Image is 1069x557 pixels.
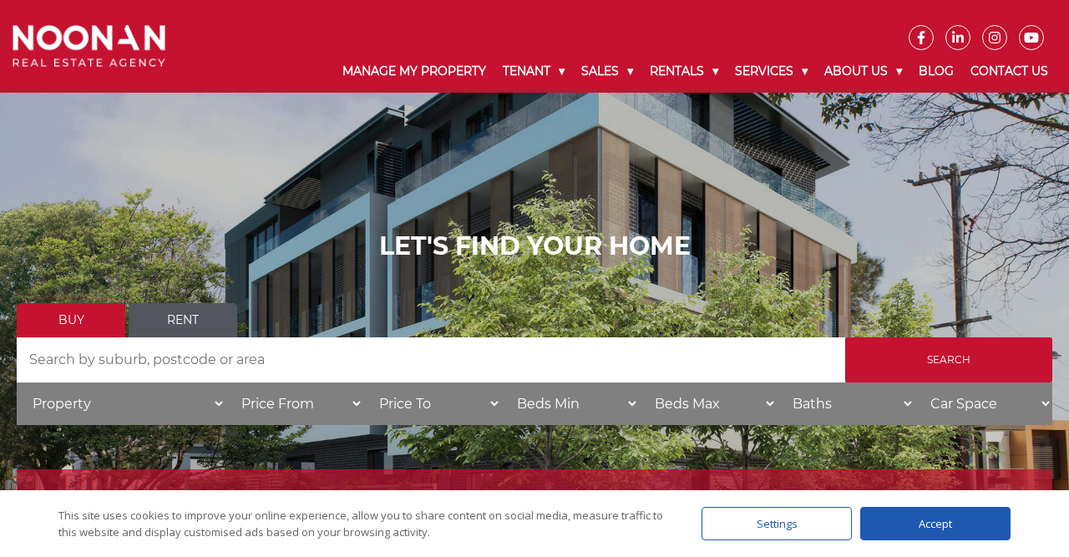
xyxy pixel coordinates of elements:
a: Buy [17,303,125,337]
div: Settings [702,507,852,540]
img: Noonan Real Estate Agency [13,25,165,68]
input: Search by suburb, postcode or area [17,337,845,382]
input: Search [845,337,1052,382]
h1: LET'S FIND YOUR HOME [17,231,1052,261]
a: Manage My Property [334,50,494,93]
a: About Us [816,50,910,93]
div: Accept [860,507,1011,540]
a: Rent [129,303,237,337]
a: Rentals [641,50,727,93]
a: Contact Us [962,50,1056,93]
a: Sales [573,50,641,93]
a: Services [727,50,816,93]
a: Blog [910,50,962,93]
a: Tenant [494,50,573,93]
div: This site uses cookies to improve your online experience, allow you to share content on social me... [58,507,668,540]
